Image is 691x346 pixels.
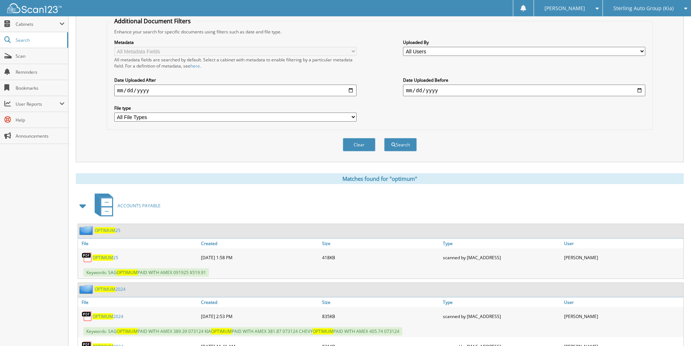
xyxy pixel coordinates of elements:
[114,57,357,69] div: All metadata fields are searched by default. Select a cabinet with metadata to enable filtering b...
[82,252,92,263] img: PDF.png
[92,313,113,319] span: OPTIMUM
[117,328,137,334] span: OPTIMUM
[16,53,65,59] span: Scan
[320,250,441,265] div: 418KB
[92,255,118,261] a: OPTIMUM25
[313,328,333,334] span: OPTIMUM
[320,297,441,307] a: Size
[92,255,113,261] span: OPTIMUM
[544,6,585,11] span: [PERSON_NAME]
[95,227,120,233] a: OPTIMUM25
[441,309,562,323] div: scanned by [MAC_ADDRESS]
[562,239,683,248] a: User
[114,77,357,83] label: Date Uploaded After
[83,268,209,277] span: Keywords: SAG PAID WITH AMEX 091925 $519.91
[114,39,357,45] label: Metadata
[83,327,402,335] span: Keywords: SAG PAID WITH AMEX 389.39 073124 KIA PAID WITH AMEX 381.87 073124 CHEVY PAID WITH AMEX ...
[82,311,92,322] img: PDF.png
[403,77,645,83] label: Date Uploaded Before
[118,203,161,209] span: ACCOUNTS PAYABLE
[114,105,357,111] label: File type
[7,3,62,13] img: scan123-logo-white.svg
[79,285,95,294] img: folder2.png
[613,6,674,11] span: Sterling Auto Group (Kia)
[211,328,232,334] span: OPTIMUM
[111,29,649,35] div: Enhance your search for specific documents using filters such as date and file type.
[16,133,65,139] span: Announcements
[117,269,137,276] span: OPTIMUM
[403,85,645,96] input: end
[562,297,683,307] a: User
[95,227,115,233] span: OPTIMUM
[90,191,161,220] a: ACCOUNTS PAYABLE
[16,69,65,75] span: Reminders
[199,297,320,307] a: Created
[114,85,357,96] input: start
[199,239,320,248] a: Created
[92,313,123,319] a: OPTIMUM2024
[441,239,562,248] a: Type
[95,286,115,292] span: OPTIMUM
[16,85,65,91] span: Bookmarks
[403,39,645,45] label: Uploaded By
[199,250,320,265] div: [DATE] 1:58 PM
[16,21,59,27] span: Cabinets
[199,309,320,323] div: [DATE] 2:53 PM
[320,239,441,248] a: Size
[76,173,684,184] div: Matches found for "optimum"
[111,17,194,25] legend: Additional Document Filters
[16,101,59,107] span: User Reports
[562,309,683,323] div: [PERSON_NAME]
[441,297,562,307] a: Type
[384,138,417,151] button: Search
[441,250,562,265] div: scanned by [MAC_ADDRESS]
[562,250,683,265] div: [PERSON_NAME]
[655,311,691,346] iframe: Chat Widget
[78,297,199,307] a: File
[79,226,95,235] img: folder2.png
[16,117,65,123] span: Help
[320,309,441,323] div: 835KB
[95,286,126,292] a: OPTIMUM2024
[78,239,199,248] a: File
[343,138,375,151] button: Clear
[16,37,63,43] span: Search
[190,63,200,69] a: here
